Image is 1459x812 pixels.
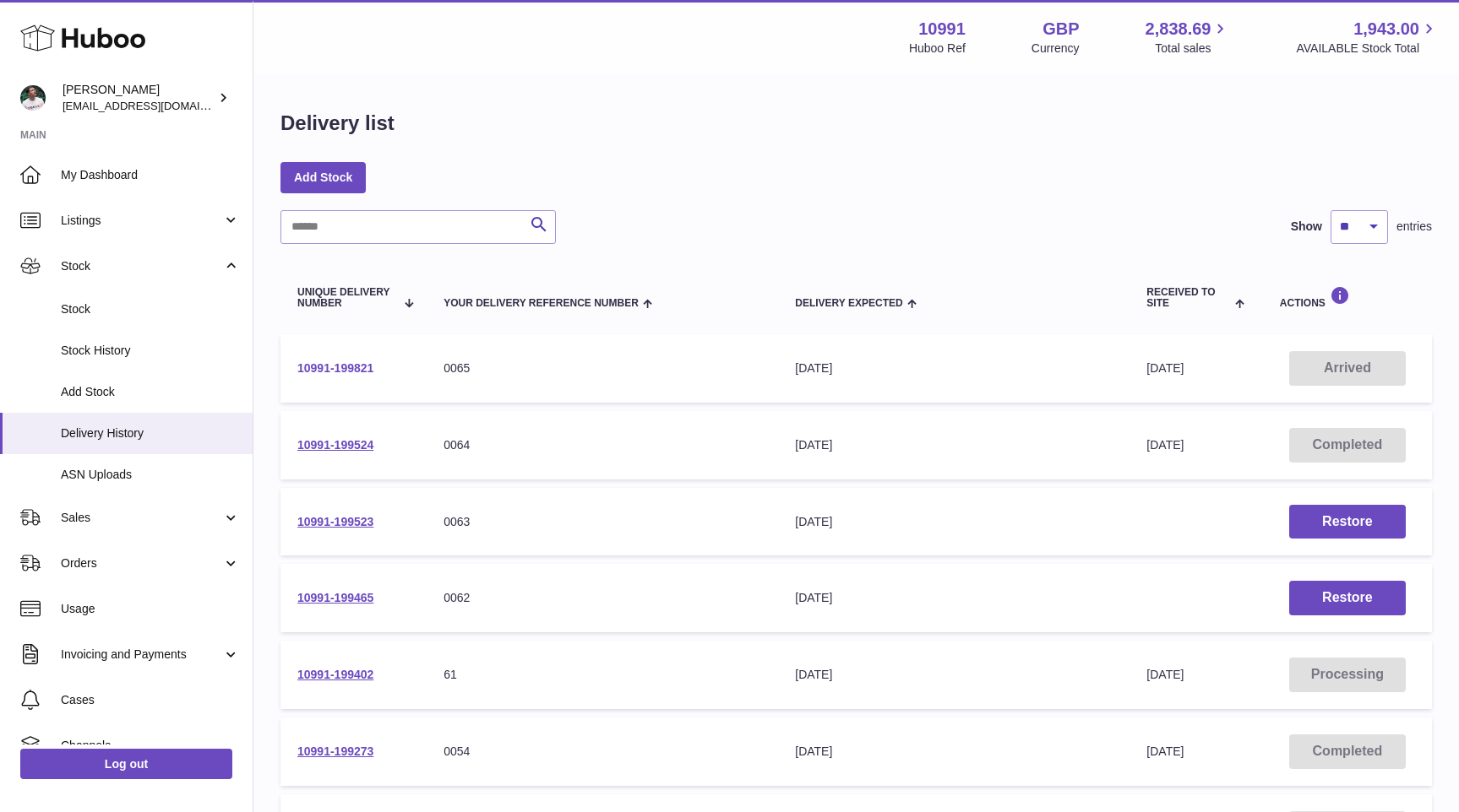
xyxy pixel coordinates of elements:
span: Stock [61,258,222,274]
div: 0062 [444,590,761,606]
div: [PERSON_NAME] [63,82,215,114]
a: 10991-199821 [297,361,373,375]
div: [DATE] [795,667,1113,683]
div: 0064 [444,437,761,453]
span: Delivery Expected [795,298,902,309]
span: Your Delivery Reference Number [444,298,639,309]
span: [EMAIL_ADDRESS][DOMAIN_NAME] [63,99,248,112]
strong: GBP [1043,18,1079,41]
div: 0065 [444,360,761,376]
img: timshieff@gmail.com [20,85,46,111]
div: Huboo Ref [909,41,966,57]
a: 2,838.69 Total sales [1146,18,1231,57]
strong: 10991 [918,18,966,41]
a: Add Stock [280,162,366,192]
a: Log out [20,749,232,779]
span: entries [1396,219,1432,235]
div: [DATE] [795,590,1113,606]
div: 0063 [444,514,761,530]
a: 10991-199273 [297,744,373,758]
button: Restore [1289,581,1406,615]
span: [DATE] [1146,361,1184,375]
span: Add Stock [61,384,240,400]
span: 1,943.00 [1353,18,1419,41]
div: [DATE] [795,744,1113,760]
span: [DATE] [1146,438,1184,452]
span: Orders [61,555,222,571]
span: Delivery History [61,425,240,441]
label: Show [1291,219,1322,235]
span: ASN Uploads [61,467,240,483]
a: 10991-199465 [297,591,373,604]
span: Sales [61,510,222,526]
div: [DATE] [795,514,1113,530]
div: Currency [1032,41,1080,57]
a: 10991-199523 [297,515,373,528]
span: Usage [61,601,240,617]
span: Stock History [61,343,240,359]
span: Listings [61,213,222,229]
a: 10991-199524 [297,438,373,452]
a: 1,943.00 AVAILABLE Stock Total [1296,18,1439,57]
div: 0054 [444,744,761,760]
span: Invoicing and Payments [61,647,222,663]
span: AVAILABLE Stock Total [1296,41,1439,57]
div: [DATE] [795,360,1113,376]
div: Actions [1280,286,1415,309]
button: Restore [1289,505,1406,539]
h1: Delivery list [280,110,395,137]
span: Total sales [1155,41,1230,57]
span: Cases [61,692,240,708]
span: [DATE] [1146,668,1184,681]
span: My Dashboard [61,167,240,183]
div: [DATE] [795,437,1113,453]
a: 10991-199402 [297,668,373,681]
span: Channels [61,738,240,754]
span: Stock [61,301,240,317]
span: Unique Delivery Number [297,287,395,309]
span: [DATE] [1146,744,1184,758]
div: 61 [444,667,761,683]
span: Received to Site [1146,287,1231,309]
span: 2,838.69 [1146,18,1211,41]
